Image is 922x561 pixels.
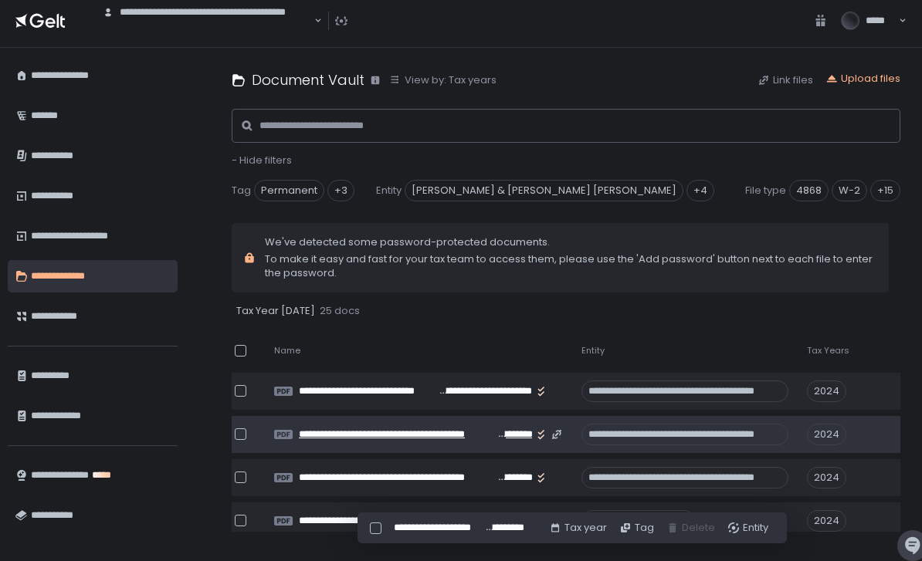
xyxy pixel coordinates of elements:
[265,252,877,280] span: To make it easy and fast for your tax team to access them, please use the 'Add password' button n...
[232,184,251,198] span: Tag
[376,184,402,198] span: Entity
[686,180,714,201] div: +4
[252,69,364,90] h1: Document Vault
[727,521,768,535] button: Entity
[274,345,300,357] span: Name
[549,521,607,535] button: Tax year
[807,345,849,357] span: Tax Years
[807,424,846,445] div: 2024
[745,184,786,198] span: File type
[389,73,497,87] button: View by: Tax years
[236,304,315,318] span: Tax Year [DATE]
[758,73,813,87] button: Link files
[832,180,867,201] span: W-2
[232,153,292,167] span: - Hide filters
[103,20,313,35] input: Search for option
[265,235,877,249] span: We've detected some password-protected documents.
[581,345,605,357] span: Entity
[320,304,360,318] span: 25 docs
[807,380,846,402] div: 2024
[807,467,846,488] div: 2024
[825,72,900,86] button: Upload files
[254,180,324,201] span: Permanent
[327,180,354,201] div: +3
[807,510,846,532] div: 2024
[870,180,900,201] div: +15
[789,180,829,201] span: 4868
[405,180,683,201] span: [PERSON_NAME] & [PERSON_NAME] [PERSON_NAME]
[232,154,292,167] button: - Hide filters
[619,521,654,535] button: Tag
